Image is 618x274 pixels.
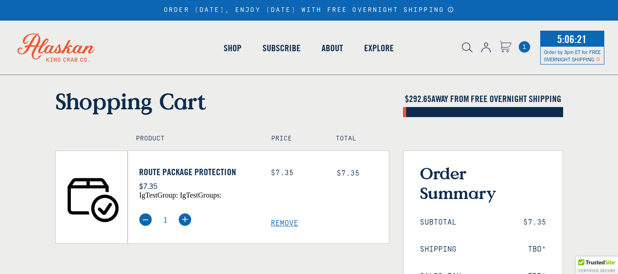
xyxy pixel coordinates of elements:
a: Explore [354,22,404,74]
h1: Shopping Cart [55,88,389,114]
p: $7.35 [139,180,257,192]
div: Trusted Site Badge [576,257,618,274]
span: $7.35 [523,218,546,227]
h3: Order Summary [420,163,546,203]
img: Alaskan King Crab Co. logo [5,21,107,75]
span: Subtotal [420,218,457,227]
h4: Price [271,135,316,143]
img: account [481,43,491,53]
span: $7.35 [337,169,360,177]
span: 1 [519,41,530,53]
div: $7.35 [271,169,323,177]
span: igTestGroups: [180,191,221,199]
img: minus [139,213,152,226]
div: ORDER [DATE], ENJOY [DATE] WITH FREE OVERNIGHT SHIPPING [164,6,454,14]
span: Order by 3pm ET for FREE OVERNIGHT SHIPPING [544,48,601,62]
a: Shop [213,22,252,74]
a: Subscribe [252,22,311,74]
span: 5:06:21 [555,30,589,48]
h4: Total [336,135,381,143]
a: Remove [271,219,389,228]
span: Shipping [420,245,457,254]
a: Cart [519,41,530,53]
span: Shipping Notice Icon [596,56,600,62]
img: plus [178,213,191,226]
a: Announcement Bar Modal [447,6,454,13]
span: 292.65 [409,93,431,104]
a: Route Package Protection [139,167,257,177]
a: Cart [500,41,511,54]
h4: Product [136,135,252,143]
img: search [462,43,473,53]
h4: $ AWAY FROM FREE OVERNIGHT SHIPPING [403,93,563,104]
img: Route Package Protection - $7.35 [56,151,128,243]
a: About [311,22,354,74]
span: igTestGroup: [139,191,178,199]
